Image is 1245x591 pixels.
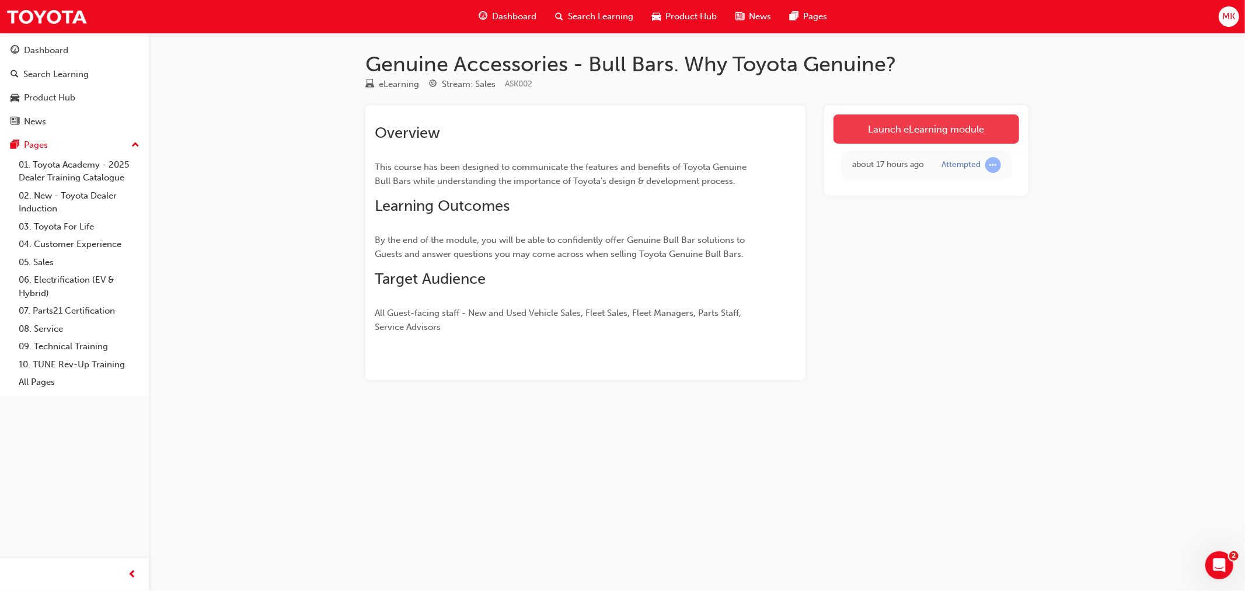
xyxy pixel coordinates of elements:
a: All Pages [14,373,144,391]
a: news-iconNews [726,5,780,29]
span: 2 [1229,551,1239,561]
div: Attempted [941,159,981,171]
button: DashboardSearch LearningProduct HubNews [5,37,144,134]
span: Target Audience [375,270,486,288]
span: up-icon [131,138,140,153]
span: By the end of the module, you will be able to confidently offer Genuine Bull Bar solutions to Gue... [375,235,747,259]
span: car-icon [11,93,19,103]
a: 04. Customer Experience [14,235,144,253]
span: Overview [375,124,440,142]
span: Pages [803,10,827,23]
a: guage-iconDashboard [469,5,546,29]
a: car-iconProduct Hub [643,5,726,29]
a: Search Learning [5,64,144,85]
button: MK [1219,6,1239,27]
div: Type [365,77,419,92]
span: News [749,10,771,23]
span: news-icon [11,117,19,127]
button: Pages [5,134,144,156]
div: News [24,115,46,128]
span: Dashboard [492,10,536,23]
a: 06. Electrification (EV & Hybrid) [14,271,144,302]
span: Product Hub [665,10,717,23]
a: 02. New - Toyota Dealer Induction [14,187,144,218]
a: 05. Sales [14,253,144,272]
a: 03. Toyota For Life [14,218,144,236]
iframe: Intercom live chat [1205,551,1233,579]
a: 07. Parts21 Certification [14,302,144,320]
span: target-icon [428,79,437,90]
span: news-icon [735,9,744,24]
div: Search Learning [23,68,89,81]
span: learningResourceType_ELEARNING-icon [365,79,374,90]
span: pages-icon [790,9,798,24]
span: Learning resource code [505,79,532,89]
a: 01. Toyota Academy - 2025 Dealer Training Catalogue [14,156,144,187]
div: Pages [24,138,48,152]
a: Launch eLearning module [834,114,1019,144]
div: Mon Aug 18 2025 16:30:35 GMT+1000 (Australian Eastern Standard Time) [852,158,924,172]
span: search-icon [555,9,563,24]
a: Dashboard [5,40,144,61]
img: Trak [6,4,88,30]
span: Search Learning [568,10,633,23]
a: search-iconSearch Learning [546,5,643,29]
a: News [5,111,144,133]
a: 08. Service [14,320,144,338]
a: 09. Technical Training [14,338,144,356]
a: pages-iconPages [780,5,836,29]
span: car-icon [652,9,661,24]
span: pages-icon [11,140,19,151]
div: Stream [428,77,496,92]
span: learningRecordVerb_ATTEMPT-icon [985,157,1001,173]
span: All Guest-facing staff - New and Used Vehicle Sales, Fleet Sales, Fleet Managers, Parts Staff, Se... [375,308,744,332]
h1: Genuine Accessories - Bull Bars. Why Toyota Genuine? [365,51,1028,77]
span: MK [1222,10,1235,23]
a: 10. TUNE Rev-Up Training [14,356,144,374]
span: prev-icon [128,568,137,582]
span: guage-icon [11,46,19,56]
span: This course has been designed to communicate the features and benefits of Toyota Genuine Bull Bar... [375,162,749,186]
div: Stream: Sales [442,78,496,91]
div: eLearning [379,78,419,91]
span: search-icon [11,69,19,80]
span: Learning Outcomes [375,197,510,215]
div: Product Hub [24,91,75,105]
span: guage-icon [479,9,487,24]
div: Dashboard [24,44,68,57]
a: Product Hub [5,87,144,109]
